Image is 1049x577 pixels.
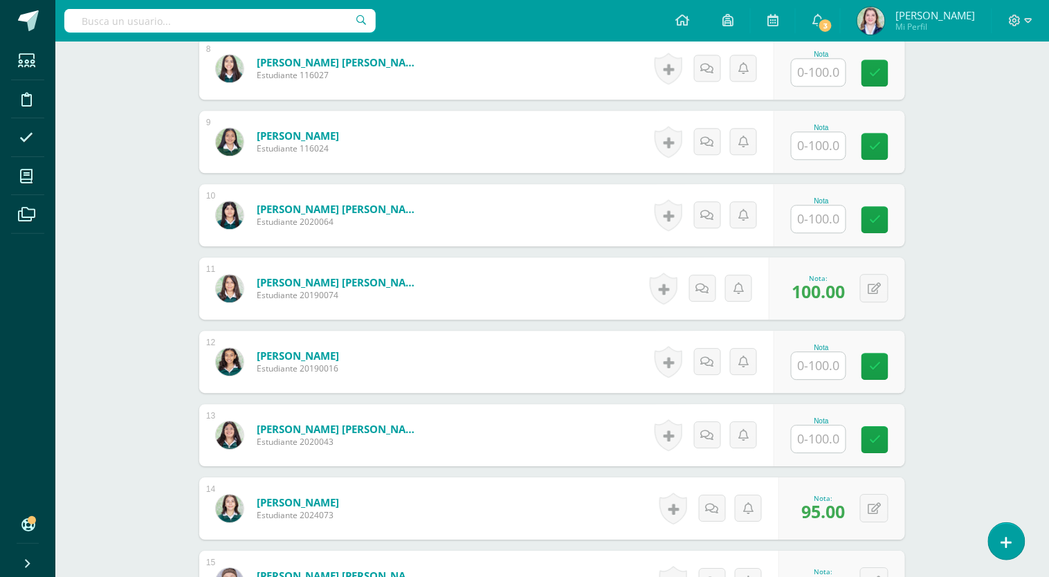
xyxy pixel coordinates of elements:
[895,21,975,33] span: Mi Perfil
[216,128,244,156] img: d561cd5d35a8054869bc9d65851372b1.png
[216,201,244,229] img: 8db7170a50162a1c6e809395e57b92fb.png
[257,436,423,448] span: Estudiante 2020043
[216,55,244,82] img: e324b2ecd4c6bb463460f21b870131e1.png
[792,205,846,232] input: 0-100.0
[257,69,423,81] span: Estudiante 116027
[791,197,852,205] div: Nota
[792,352,846,379] input: 0-100.0
[801,567,845,576] div: Nota:
[792,280,845,303] span: 100.00
[257,495,339,509] a: [PERSON_NAME]
[216,275,244,302] img: 488a420d0d1d2659f932af3dd8ec560d.png
[857,7,885,35] img: 08088c3899e504a44bc1e116c0e85173.png
[257,55,423,69] a: [PERSON_NAME] [PERSON_NAME]
[801,493,845,503] div: Nota:
[792,273,845,283] div: Nota:
[257,216,423,228] span: Estudiante 2020064
[216,348,244,376] img: 3f0ce475792f9a9e6eee8cc4ed503323.png
[791,51,852,58] div: Nota
[257,363,339,374] span: Estudiante 20190016
[216,495,244,522] img: 7e0dc64fe499dd91c09771069845b0f1.png
[801,500,845,523] span: 95.00
[791,124,852,131] div: Nota
[257,289,423,301] span: Estudiante 20190074
[257,509,339,521] span: Estudiante 2024073
[818,18,833,33] span: 3
[257,202,423,216] a: [PERSON_NAME] [PERSON_NAME]
[257,143,339,154] span: Estudiante 116024
[791,417,852,425] div: Nota
[257,129,339,143] a: [PERSON_NAME]
[792,132,846,159] input: 0-100.0
[895,8,975,22] span: [PERSON_NAME]
[792,425,846,452] input: 0-100.0
[791,344,852,351] div: Nota
[257,349,339,363] a: [PERSON_NAME]
[64,9,376,33] input: Busca un usuario...
[257,422,423,436] a: [PERSON_NAME] [PERSON_NAME]
[216,421,244,449] img: 4b77932688ec592a7a01a6efedaf3f14.png
[257,275,423,289] a: [PERSON_NAME] [PERSON_NAME]
[792,59,846,86] input: 0-100.0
